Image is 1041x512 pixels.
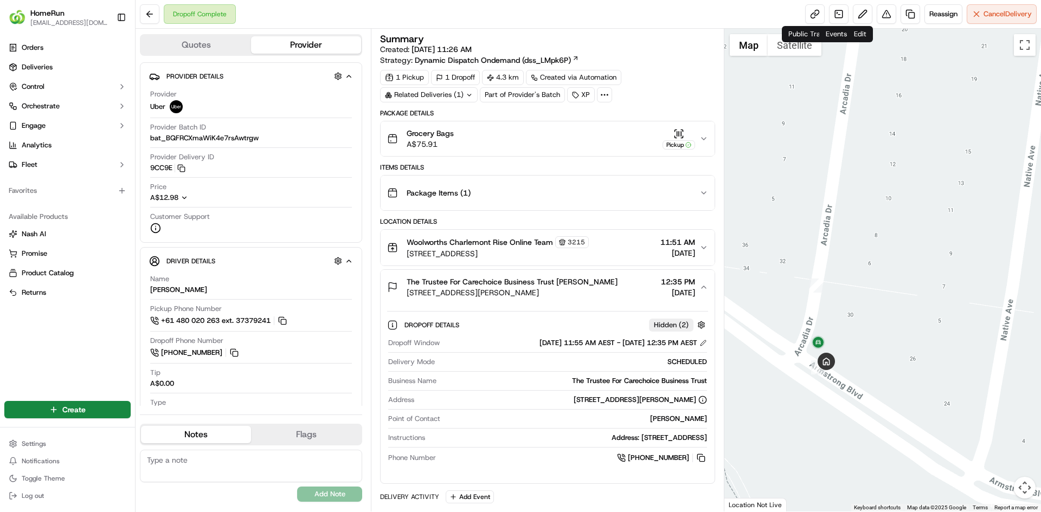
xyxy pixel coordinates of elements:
div: 4.3 km [482,70,524,85]
span: +61 480 020 263 ext. 37379241 [161,316,271,326]
a: Product Catalog [9,268,126,278]
span: Control [22,82,44,92]
span: 11:51 AM [660,237,695,248]
span: [PHONE_NUMBER] [628,453,689,463]
div: Public Tracking [782,26,844,42]
div: Location Details [380,217,715,226]
div: [PERSON_NAME] [150,285,207,295]
a: Nash AI [9,229,126,239]
span: [STREET_ADDRESS][PERSON_NAME] [407,287,618,298]
span: Product Catalog [22,268,74,278]
span: Nash AI [22,229,46,239]
span: Grocery Bags [407,128,454,139]
button: Show satellite imagery [768,34,821,56]
button: Control [4,78,131,95]
div: A$0.00 [150,379,174,388]
span: Cancel Delivery [984,9,1032,19]
h3: Summary [380,34,424,44]
button: Map camera controls [1014,477,1036,498]
span: A$75.91 [407,139,454,150]
span: Created: [380,44,472,55]
button: Package Items (1) [381,176,714,210]
span: Returns [22,288,46,297]
button: Settings [4,436,131,451]
span: Provider Details [166,72,223,81]
span: Driver Details [166,257,215,265]
span: [DATE] [661,287,695,298]
a: Promise [9,249,126,258]
button: [EMAIL_ADDRESS][DOMAIN_NAME] [30,18,108,27]
a: [PHONE_NUMBER] [617,452,707,464]
button: A$12.98 [150,193,246,203]
span: Tip [150,368,160,378]
span: Instructions [388,433,425,443]
a: +61 480 020 263 ext. 37379241 [150,315,288,327]
span: Provider Batch ID [150,122,206,132]
img: HomeRun [9,9,26,26]
span: Dropoff Window [388,338,440,348]
button: Grocery BagsA$75.91Pickup [381,121,714,156]
a: Dynamic Dispatch Ondemand (dss_LMpk6P) [415,55,579,66]
span: Provider Delivery ID [150,152,214,162]
button: Pickup [663,128,695,150]
div: Address: [STREET_ADDRESS] [429,433,706,443]
button: Keyboard shortcuts [854,504,901,511]
div: [DATE] 11:55 AM AEST - [DATE] 12:35 PM AEST [539,338,707,348]
button: Product Catalog [4,264,131,282]
span: Customer Support [150,212,210,222]
div: [PERSON_NAME] [445,414,706,424]
div: 9 [811,360,825,374]
button: Woolworths Charlemont Rise Online Team3215[STREET_ADDRESS]11:51 AM[DATE] [381,230,714,265]
span: Provider [150,89,177,99]
button: Quotes [141,36,251,54]
span: Notifications [22,457,60,465]
a: Returns [9,288,126,297]
span: Reassign [929,9,958,19]
span: Phone Number [388,453,436,463]
span: Orchestrate [22,101,60,111]
span: Woolworths Charlemont Rise Online Team [407,237,553,248]
button: Provider Details [149,67,353,85]
a: Terms (opens in new tab) [973,504,988,510]
a: Open this area in Google Maps (opens a new window) [727,497,763,511]
span: Hidden ( 2 ) [654,320,689,330]
span: HomeRun [30,8,65,18]
img: uber-new-logo.jpeg [170,100,183,113]
a: Deliveries [4,59,131,76]
span: A$12.98 [150,193,178,202]
div: XP [567,87,595,102]
div: SCHEDULED [439,357,706,367]
span: Dropoff Phone Number [150,336,223,346]
span: Log out [22,491,44,500]
span: Address [388,395,414,405]
span: Create [62,404,86,415]
span: Dynamic Dispatch Ondemand (dss_LMpk6P) [415,55,571,66]
span: Dropoff Details [404,321,461,329]
button: Returns [4,284,131,301]
button: 9CC9E [150,163,185,173]
span: [DATE] 11:26 AM [412,44,472,54]
div: Package Details [380,109,715,118]
div: The Trustee For Carechoice Business Trust [441,376,706,386]
span: Name [150,274,169,284]
a: Orders [4,39,131,56]
button: Add Event [446,490,494,503]
span: 3215 [568,238,585,247]
button: Promise [4,245,131,262]
img: Google [727,497,763,511]
a: [PHONE_NUMBER] [150,347,240,359]
span: bat_BQFRCXmaWiK4e7rsAwtrgw [150,133,259,143]
span: Point of Contact [388,414,440,424]
span: Deliveries [22,62,53,72]
div: Favorites [4,182,131,199]
button: Engage [4,117,131,134]
a: Created via Automation [526,70,621,85]
button: Flags [251,426,361,443]
div: Items Details [380,163,715,172]
span: Analytics [22,140,52,150]
button: Reassign [924,4,962,24]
